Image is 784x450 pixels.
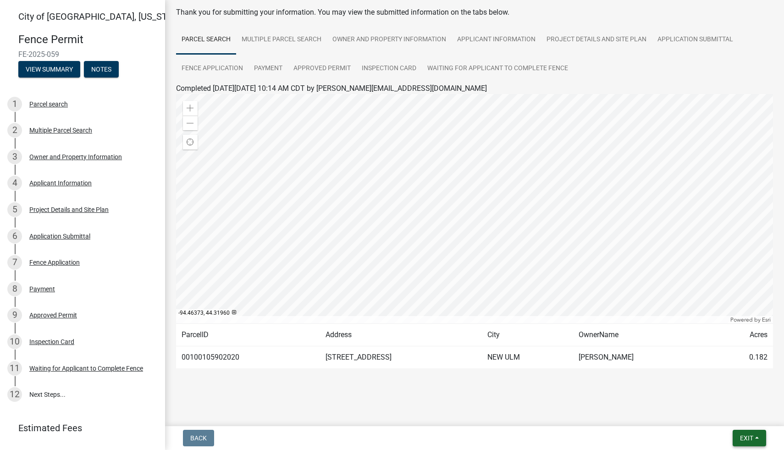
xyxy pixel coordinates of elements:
div: Powered by [728,316,773,323]
a: Inspection Card [356,54,422,83]
div: Approved Permit [29,312,77,318]
span: Completed [DATE][DATE] 10:14 AM CDT by [PERSON_NAME][EMAIL_ADDRESS][DOMAIN_NAME] [176,84,487,93]
h4: Fence Permit [18,33,158,46]
a: Esri [762,317,771,323]
div: Find my location [183,135,198,150]
td: OwnerName [573,324,712,346]
td: [PERSON_NAME] [573,346,712,369]
div: Project Details and Site Plan [29,206,109,213]
div: Thank you for submitting your information. You may view the submitted information on the tabs below. [176,7,773,18]
a: Fence Application [176,54,248,83]
div: Zoom out [183,116,198,130]
div: Zoom in [183,101,198,116]
div: 11 [7,361,22,376]
span: Back [190,434,207,442]
a: Payment [248,54,288,83]
div: 12 [7,387,22,402]
span: City of [GEOGRAPHIC_DATA], [US_STATE] [18,11,185,22]
div: Owner and Property Information [29,154,122,160]
button: Exit [733,430,766,446]
td: 00100105902020 [176,346,320,369]
div: 1 [7,97,22,111]
a: Multiple Parcel Search [236,25,327,55]
wm-modal-confirm: Notes [84,66,119,73]
div: Waiting for Applicant to Complete Fence [29,365,143,372]
div: 9 [7,308,22,322]
button: View Summary [18,61,80,78]
div: Fence Application [29,259,80,266]
div: Application Submittal [29,233,90,239]
div: 10 [7,334,22,349]
td: City [482,324,573,346]
wm-modal-confirm: Summary [18,66,80,73]
span: Exit [740,434,753,442]
div: Payment [29,286,55,292]
div: 5 [7,202,22,217]
div: 6 [7,229,22,244]
div: 3 [7,150,22,164]
div: Inspection Card [29,339,74,345]
a: Estimated Fees [7,419,150,437]
a: Applicant Information [452,25,541,55]
div: Parcel search [29,101,68,107]
td: Acres [712,324,773,346]
div: 8 [7,282,22,296]
div: Multiple Parcel Search [29,127,92,133]
td: [STREET_ADDRESS] [320,346,481,369]
td: Address [320,324,481,346]
button: Back [183,430,214,446]
a: Project Details and Site Plan [541,25,652,55]
a: Approved Permit [288,54,356,83]
a: Parcel search [176,25,236,55]
div: 2 [7,123,22,138]
td: ParcelID [176,324,320,346]
a: Owner and Property Information [327,25,452,55]
div: Applicant Information [29,180,92,186]
a: Application Submittal [652,25,739,55]
td: 0.182 [712,346,773,369]
button: Notes [84,61,119,78]
div: 7 [7,255,22,270]
div: 4 [7,176,22,190]
td: NEW ULM [482,346,573,369]
span: FE-2025-059 [18,50,147,59]
a: Waiting for Applicant to Complete Fence [422,54,574,83]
